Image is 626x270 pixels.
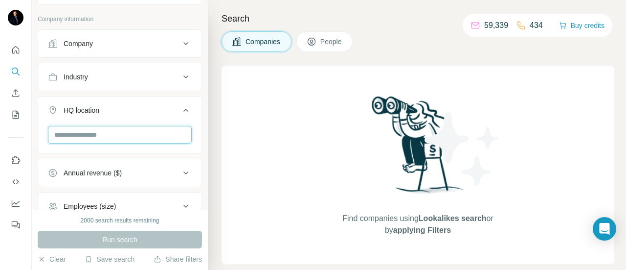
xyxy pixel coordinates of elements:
[367,94,469,203] img: Surfe Illustration - Woman searching with binoculars
[8,10,23,25] img: Avatar
[8,84,23,102] button: Enrich CSV
[64,105,99,115] div: HQ location
[418,105,506,193] img: Surfe Illustration - Stars
[8,41,23,59] button: Quick start
[85,254,134,264] button: Save search
[8,151,23,169] button: Use Surfe on LinkedIn
[559,19,604,32] button: Buy credits
[593,217,616,241] div: Open Intercom Messenger
[8,173,23,191] button: Use Surfe API
[339,213,496,236] span: Find companies using or by
[8,195,23,212] button: Dashboard
[8,106,23,123] button: My lists
[320,37,343,47] span: People
[38,161,201,185] button: Annual revenue ($)
[393,226,451,234] span: applying Filters
[8,216,23,234] button: Feedback
[64,168,122,178] div: Annual revenue ($)
[64,39,93,49] div: Company
[38,195,201,218] button: Employees (size)
[64,201,116,211] div: Employees (size)
[530,20,543,31] p: 434
[246,37,281,47] span: Companies
[484,20,508,31] p: 59,339
[419,214,487,222] span: Lookalikes search
[38,15,202,24] p: Company information
[222,12,614,25] h4: Search
[38,65,201,89] button: Industry
[81,216,159,225] div: 2000 search results remaining
[64,72,88,82] div: Industry
[38,254,66,264] button: Clear
[8,63,23,80] button: Search
[154,254,202,264] button: Share filters
[38,32,201,55] button: Company
[38,98,201,126] button: HQ location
